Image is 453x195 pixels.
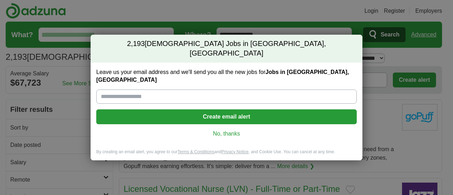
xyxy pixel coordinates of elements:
[96,69,349,83] strong: Jobs in [GEOGRAPHIC_DATA], [GEOGRAPHIC_DATA]
[222,149,249,154] a: Privacy Notice
[91,149,362,161] div: By creating an email alert, you agree to our and , and Cookie Use. You can cancel at any time.
[91,35,362,63] h2: [DEMOGRAPHIC_DATA] Jobs in [GEOGRAPHIC_DATA], [GEOGRAPHIC_DATA]
[96,68,357,84] label: Leave us your email address and we'll send you all the new jobs for
[127,39,145,49] span: 2,193
[177,149,214,154] a: Terms & Conditions
[102,130,351,138] a: No, thanks
[96,109,357,124] button: Create email alert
